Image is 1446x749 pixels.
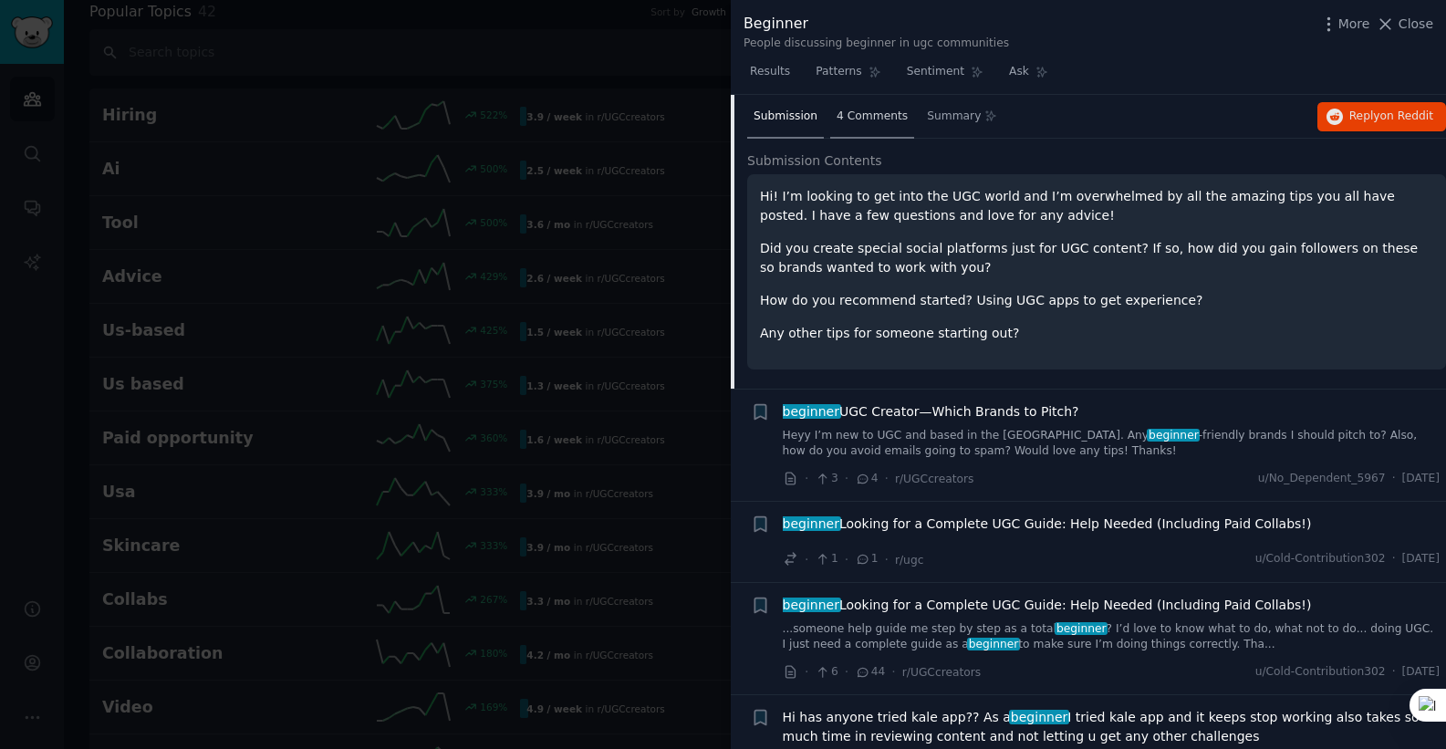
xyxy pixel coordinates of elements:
[885,469,889,488] span: ·
[815,471,837,487] span: 3
[760,187,1433,225] p: Hi! I’m looking to get into the UGC world and I’m overwhelmed by all the amazing tips you all hav...
[781,516,841,531] span: beginner
[1009,64,1029,80] span: Ask
[747,151,882,171] span: Submission Contents
[783,402,1079,421] span: UGC Creator—Which Brands to Pitch?
[845,662,848,681] span: ·
[1392,664,1396,681] span: ·
[760,291,1433,310] p: How do you recommend started? Using UGC apps to get experience?
[1392,551,1396,567] span: ·
[845,550,848,569] span: ·
[805,550,808,569] span: ·
[1003,57,1055,95] a: Ask
[1009,710,1069,724] span: beginner
[1349,109,1433,125] span: Reply
[837,109,908,125] span: 4 Comments
[885,550,889,569] span: ·
[783,596,1312,615] span: Looking for a Complete UGC Guide: Help Needed (Including Paid Collabs!)
[1317,102,1446,131] button: Replyon Reddit
[895,473,973,485] span: r/UGCcreators
[1399,15,1433,34] span: Close
[744,36,1009,52] div: People discussing beginner in ugc communities
[895,554,923,567] span: r/ugc
[902,666,981,679] span: r/UGCcreators
[805,662,808,681] span: ·
[809,57,887,95] a: Patterns
[900,57,990,95] a: Sentiment
[781,598,841,612] span: beginner
[781,404,841,419] span: beginner
[783,708,1441,746] a: Hi has anyone tried kale app?? As abeginnerI tried kale app and it keeps stop working also takes ...
[783,708,1441,746] span: Hi has anyone tried kale app?? As a I tried kale app and it keeps stop working also takes so much...
[967,638,1020,650] span: beginner
[760,239,1433,277] p: Did you create special social platforms just for UGC content? If so, how did you gain followers o...
[845,469,848,488] span: ·
[1338,15,1370,34] span: More
[815,664,837,681] span: 6
[760,324,1433,343] p: Any other tips for someone starting out?
[805,469,808,488] span: ·
[783,402,1079,421] a: beginnerUGC Creator—Which Brands to Pitch?
[754,109,817,125] span: Submission
[855,471,878,487] span: 4
[1376,15,1433,34] button: Close
[907,64,964,80] span: Sentiment
[783,621,1441,653] a: ...someone help guide me step by step as a totalbeginner? I’d love to know what to do, what not t...
[1255,551,1386,567] span: u/Cold-Contribution302
[855,664,885,681] span: 44
[1392,471,1396,487] span: ·
[1255,664,1386,681] span: u/Cold-Contribution302
[1055,622,1108,635] span: beginner
[891,662,895,681] span: ·
[744,13,1009,36] div: Beginner
[855,551,878,567] span: 1
[783,596,1312,615] a: beginnerLooking for a Complete UGC Guide: Help Needed (Including Paid Collabs!)
[816,64,861,80] span: Patterns
[1402,664,1440,681] span: [DATE]
[1147,429,1200,442] span: beginner
[783,515,1312,534] span: Looking for a Complete UGC Guide: Help Needed (Including Paid Collabs!)
[1402,551,1440,567] span: [DATE]
[1402,471,1440,487] span: [DATE]
[815,551,837,567] span: 1
[750,64,790,80] span: Results
[1258,471,1386,487] span: u/No_Dependent_5967
[783,428,1441,460] a: Heyy I’m new to UGC and based in the [GEOGRAPHIC_DATA]. Anybeginner-friendly brands I should pitc...
[783,515,1312,534] a: beginnerLooking for a Complete UGC Guide: Help Needed (Including Paid Collabs!)
[1380,109,1433,122] span: on Reddit
[927,109,981,125] span: Summary
[1319,15,1370,34] button: More
[744,57,796,95] a: Results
